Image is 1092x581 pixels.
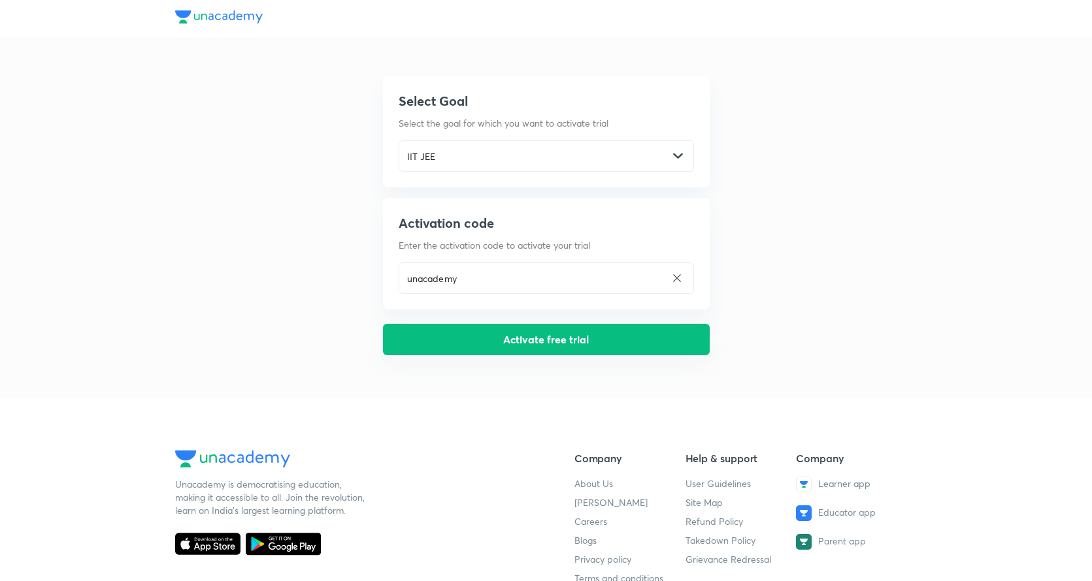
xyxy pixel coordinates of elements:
[399,116,694,130] p: Select the goal for which you want to activate trial
[796,477,812,492] img: Learner app
[673,151,682,161] img: -
[686,553,771,565] a: Grievance Redressal
[796,477,897,492] a: Learner app
[686,477,751,490] a: User Guidelines
[686,515,743,527] a: Refund Policy
[399,91,694,111] h5: Select Goal
[796,534,897,550] a: Parent app
[399,213,694,233] h5: Activation code
[574,496,648,509] a: [PERSON_NAME]
[686,534,755,546] a: Takedown Policy
[796,450,897,466] h5: Company
[686,450,786,466] h5: Help & support
[383,324,710,355] button: Activate free trial
[686,496,723,509] a: Site Map
[175,10,263,24] img: Unacademy
[796,534,812,550] img: Parent app
[399,143,669,170] input: Select goal
[399,265,666,292] input: Enter activation code
[574,450,675,466] h5: Company
[796,505,897,521] a: Educator app
[175,478,371,517] div: Unacademy is democratising education, making it accessible to all. Join the revolution, learn on ...
[175,450,290,467] img: Unacademy Logo
[175,10,263,27] a: Unacademy
[399,238,694,252] p: Enter the activation code to activate your trial
[574,553,631,565] a: Privacy policy
[796,505,812,521] img: Educator app
[574,477,613,490] a: About Us
[574,534,597,546] a: Blogs
[574,515,607,527] a: Careers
